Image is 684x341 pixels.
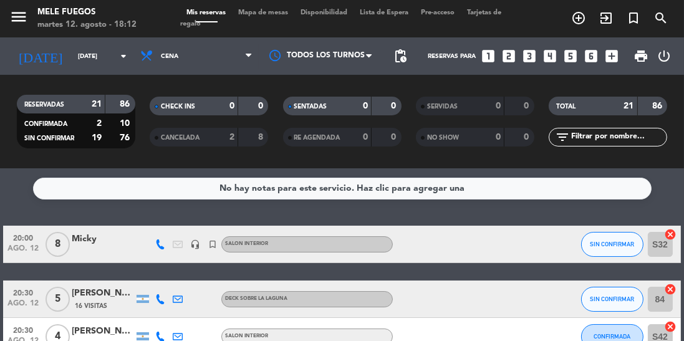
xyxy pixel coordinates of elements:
[7,322,39,337] span: 20:30
[427,103,458,110] span: SERVIDAS
[46,232,70,257] span: 8
[581,287,643,312] button: SIN CONFIRMAR
[581,232,643,257] button: SIN CONFIRMAR
[624,102,634,110] strong: 21
[652,102,665,110] strong: 86
[633,49,648,64] span: print
[37,19,137,31] div: martes 12. agosto - 18:12
[294,9,354,16] span: Disponibilidad
[428,53,476,60] span: Reservas para
[521,48,537,64] i: looks_3
[294,103,327,110] span: SENTADAS
[363,133,368,142] strong: 0
[391,133,398,142] strong: 0
[354,9,415,16] span: Lista de Espera
[7,299,39,314] span: ago. 12
[120,100,132,108] strong: 86
[120,133,132,142] strong: 76
[161,135,200,141] span: CANCELADA
[604,48,620,64] i: add_box
[653,11,668,26] i: search
[229,133,234,142] strong: 2
[75,301,107,311] span: 16 Visitas
[524,102,531,110] strong: 0
[570,130,667,144] input: Filtrar por nombre...
[562,48,579,64] i: looks_5
[391,102,398,110] strong: 0
[225,241,268,246] span: SALON INTERIOR
[590,241,634,247] span: SIN CONFIRMAR
[665,320,677,333] i: cancel
[208,239,218,249] i: turned_in_not
[72,324,134,339] div: [PERSON_NAME]
[9,7,28,31] button: menu
[363,102,368,110] strong: 0
[626,11,641,26] i: turned_in_not
[7,230,39,244] span: 20:00
[496,133,501,142] strong: 0
[427,135,459,141] span: NO SHOW
[571,11,586,26] i: add_circle_outline
[583,48,599,64] i: looks_6
[9,43,72,69] i: [DATE]
[665,228,677,241] i: cancel
[9,7,28,26] i: menu
[97,119,102,128] strong: 2
[294,135,340,141] span: RE AGENDADA
[190,239,200,249] i: headset_mic
[590,295,634,302] span: SIN CONFIRMAR
[24,102,64,108] span: RESERVADAS
[72,286,134,300] div: [PERSON_NAME]
[225,296,287,301] span: DECK SOBRE LA LAGUNA
[524,133,531,142] strong: 0
[393,49,408,64] span: pending_actions
[258,133,266,142] strong: 8
[219,181,465,196] div: No hay notas para este servicio. Haz clic para agregar una
[556,103,576,110] span: TOTAL
[480,48,496,64] i: looks_one
[232,9,294,16] span: Mapa de mesas
[24,135,74,142] span: SIN CONFIRMAR
[542,48,558,64] i: looks_4
[653,37,675,75] div: LOG OUT
[161,53,178,60] span: Cena
[92,100,102,108] strong: 21
[180,9,232,16] span: Mis reservas
[72,232,134,246] div: Micky
[496,102,501,110] strong: 0
[7,244,39,259] span: ago. 12
[116,49,131,64] i: arrow_drop_down
[46,287,70,312] span: 5
[555,130,570,145] i: filter_list
[24,121,67,127] span: CONFIRMADA
[120,119,132,128] strong: 10
[225,334,268,339] span: SALON INTERIOR
[161,103,195,110] span: CHECK INS
[7,285,39,299] span: 20:30
[92,133,102,142] strong: 19
[657,49,672,64] i: power_settings_new
[258,102,266,110] strong: 0
[599,11,614,26] i: exit_to_app
[415,9,461,16] span: Pre-acceso
[665,283,677,295] i: cancel
[594,333,630,340] span: CONFIRMADA
[229,102,234,110] strong: 0
[37,6,137,19] div: Mele Fuegos
[501,48,517,64] i: looks_two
